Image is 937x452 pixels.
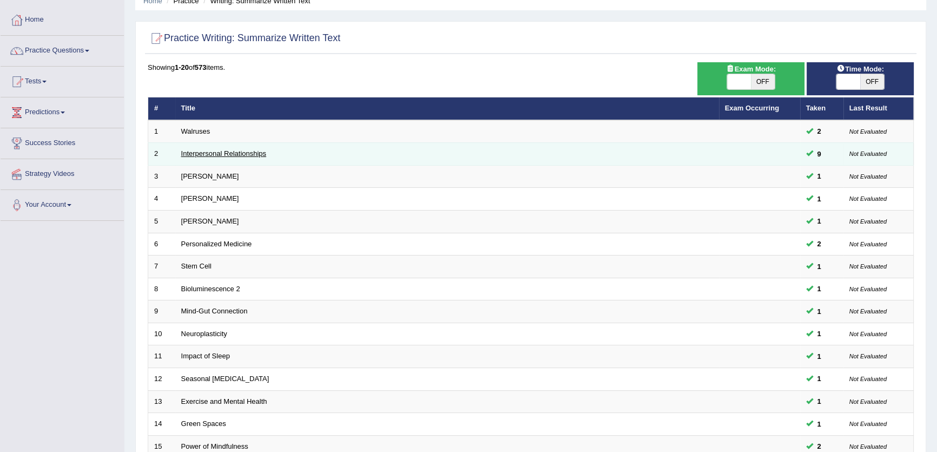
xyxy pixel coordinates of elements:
[849,128,887,135] small: Not Evaluated
[697,62,804,95] div: Show exams occurring in exams
[181,240,252,248] a: Personalized Medicine
[181,397,267,405] a: Exercise and Mental Health
[813,418,826,430] span: You can still take this question
[148,323,175,345] td: 10
[181,149,267,158] a: Interpersonal Relationships
[148,278,175,300] td: 8
[1,128,124,155] a: Success Stories
[181,330,227,338] a: Neuroplasticity
[849,398,887,405] small: Not Evaluated
[148,188,175,211] td: 4
[813,148,826,160] span: You can still take this question
[849,353,887,359] small: Not Evaluated
[148,30,340,47] h2: Practice Writing: Summarize Written Text
[148,390,175,413] td: 13
[181,262,212,270] a: Stem Cell
[721,63,780,75] span: Exam Mode:
[148,368,175,390] td: 12
[813,193,826,205] span: You can still take this question
[813,283,826,294] span: You can still take this question
[813,373,826,384] span: You can still take this question
[1,5,124,32] a: Home
[800,97,843,120] th: Taken
[148,62,914,73] div: Showing of items.
[1,36,124,63] a: Practice Questions
[813,328,826,339] span: You can still take this question
[860,74,884,89] span: OFF
[849,286,887,292] small: Not Evaluated
[181,307,248,315] a: Mind-Gut Connection
[148,256,175,278] td: 7
[148,97,175,120] th: #
[181,285,240,293] a: Bioluminescence 2
[813,306,826,317] span: You can still take this question
[175,63,189,71] b: 1-20
[148,413,175,436] td: 14
[148,345,175,368] td: 11
[813,215,826,227] span: You can still take this question
[148,120,175,143] td: 1
[181,194,239,202] a: [PERSON_NAME]
[1,67,124,94] a: Tests
[849,443,887,450] small: Not Evaluated
[181,352,230,360] a: Impact of Sleep
[181,420,226,428] a: Green Spaces
[181,127,210,135] a: Walruses
[849,421,887,427] small: Not Evaluated
[181,442,248,450] a: Power of Mindfulness
[832,63,888,75] span: Time Mode:
[148,165,175,188] td: 3
[849,308,887,315] small: Not Evaluated
[849,150,887,157] small: Not Evaluated
[181,172,239,180] a: [PERSON_NAME]
[849,331,887,337] small: Not Evaluated
[813,351,826,362] span: You can still take this question
[813,238,826,250] span: You can still take this question
[813,261,826,272] span: You can still take this question
[849,195,887,202] small: Not Evaluated
[849,218,887,225] small: Not Evaluated
[181,217,239,225] a: [PERSON_NAME]
[1,190,124,217] a: Your Account
[813,126,826,137] span: You can still take this question
[849,263,887,270] small: Not Evaluated
[725,104,779,112] a: Exam Occurring
[195,63,207,71] b: 573
[843,97,914,120] th: Last Result
[148,233,175,256] td: 6
[849,173,887,180] small: Not Evaluated
[813,396,826,407] span: You can still take this question
[751,74,775,89] span: OFF
[148,211,175,233] td: 5
[849,376,887,382] small: Not Evaluated
[148,300,175,323] td: 9
[813,441,826,452] span: You can still take this question
[1,97,124,125] a: Predictions
[813,171,826,182] span: You can still take this question
[175,97,719,120] th: Title
[181,375,269,383] a: Seasonal [MEDICAL_DATA]
[148,143,175,166] td: 2
[849,241,887,247] small: Not Evaluated
[1,159,124,186] a: Strategy Videos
